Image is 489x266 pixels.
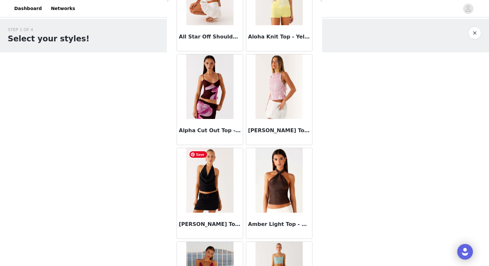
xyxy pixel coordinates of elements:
[457,244,473,260] div: Open Intercom Messenger
[190,151,207,158] span: Save
[179,127,241,134] h3: Alpha Cut Out Top - Dark Chocolate
[186,54,233,119] img: Alpha Cut Out Top - Dark Chocolate
[8,33,90,45] h1: Select your styles!
[10,1,46,16] a: Dashboard
[255,54,302,119] img: Alysa Shirred Top - Pink
[248,220,310,228] h3: Amber Light Top - Chocolate
[248,33,310,41] h3: Aloha Knit Top - Yellow
[179,220,241,228] h3: [PERSON_NAME] Top - Black
[47,1,79,16] a: Networks
[248,127,310,134] h3: [PERSON_NAME] Top - Pink
[179,33,241,41] h3: All Star Off Shoulder Top - Silver
[465,4,471,14] div: avatar
[186,148,233,213] img: Amalia Cowl Top - Black
[8,27,90,33] div: STEP 1 OF 4
[255,148,303,213] img: Amber Light Top - Chocolate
